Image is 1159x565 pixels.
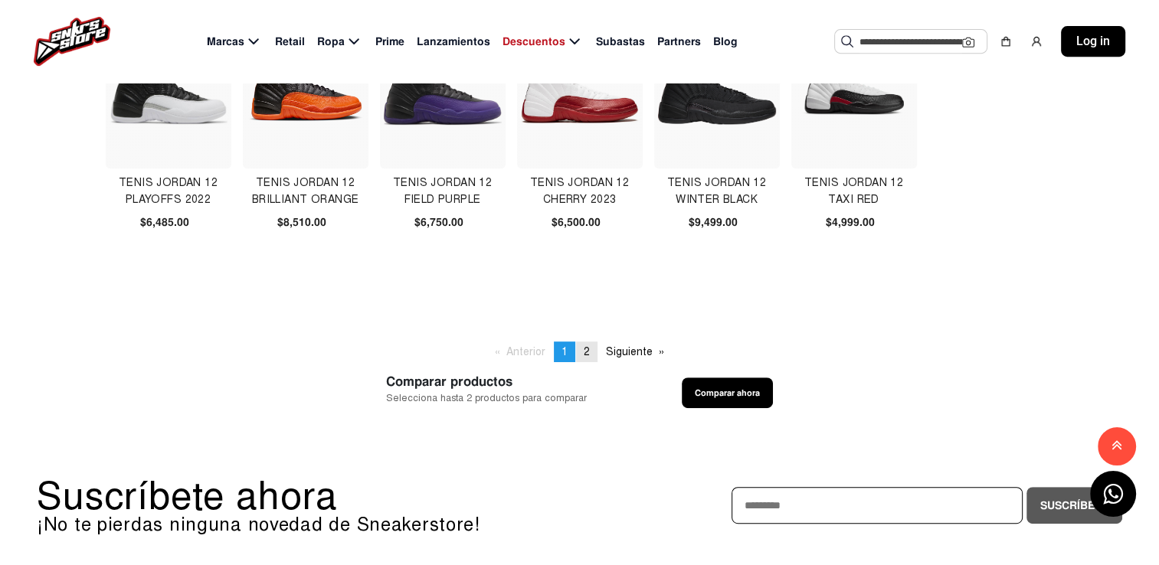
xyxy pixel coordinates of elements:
[417,34,490,50] span: Lanzamientos
[140,214,189,230] span: $6,485.00
[654,175,779,208] h4: TENIS JORDAN 12 WINTER BLACK
[682,377,773,408] button: Comparar ahora
[275,34,305,50] span: Retail
[487,341,673,362] ul: Pagination
[561,345,568,358] span: 1
[34,17,110,66] img: logo
[110,57,228,125] img: Tenis Jordan 12 Playoffs 2022
[658,31,776,149] img: TENIS JORDAN 12 WINTER BLACK
[517,175,642,208] h4: Tenis Jordan 12 Cherry 2023
[380,175,505,208] h4: Tenis Jordan 12 Field Purple
[1076,32,1110,51] span: Log in
[826,214,875,230] span: $4,999.00
[503,34,565,50] span: Descuentos
[384,57,502,125] img: Tenis Jordan 12 Field Purple
[962,36,974,48] img: Cámara
[375,34,404,50] span: Prime
[207,34,244,50] span: Marcas
[596,34,645,50] span: Subastas
[506,345,545,358] span: Anterior
[106,175,231,208] h4: Tenis Jordan 12 Playoffs 2022
[247,57,365,124] img: Tenis Jordan 12 Brilliant Orange
[713,34,738,50] span: Blog
[37,477,580,515] p: Suscríbete ahora
[552,214,601,230] span: $6,500.00
[243,175,368,208] h4: Tenis Jordan 12 Brilliant Orange
[791,175,916,208] h4: TENIS JORDAN 12 TAXI RED
[386,391,587,406] span: Selecciona hasta 2 productos para comparar
[414,214,463,230] span: $6,750.00
[1030,35,1043,47] img: user
[1000,35,1012,47] img: shopping
[386,372,587,391] span: Comparar productos
[277,214,326,230] span: $8,510.00
[317,34,345,50] span: Ropa
[657,34,701,50] span: Partners
[795,31,913,149] img: TENIS JORDAN 12 TAXI RED
[1026,487,1122,524] button: Suscríbete
[689,214,738,230] span: $9,499.00
[521,56,639,126] img: Tenis Jordan 12 Cherry 2023
[598,341,672,362] a: Siguiente page
[584,345,590,358] span: 2
[37,515,580,534] p: ¡No te pierdas ninguna novedad de Sneakerstore!
[841,35,853,47] img: Buscar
